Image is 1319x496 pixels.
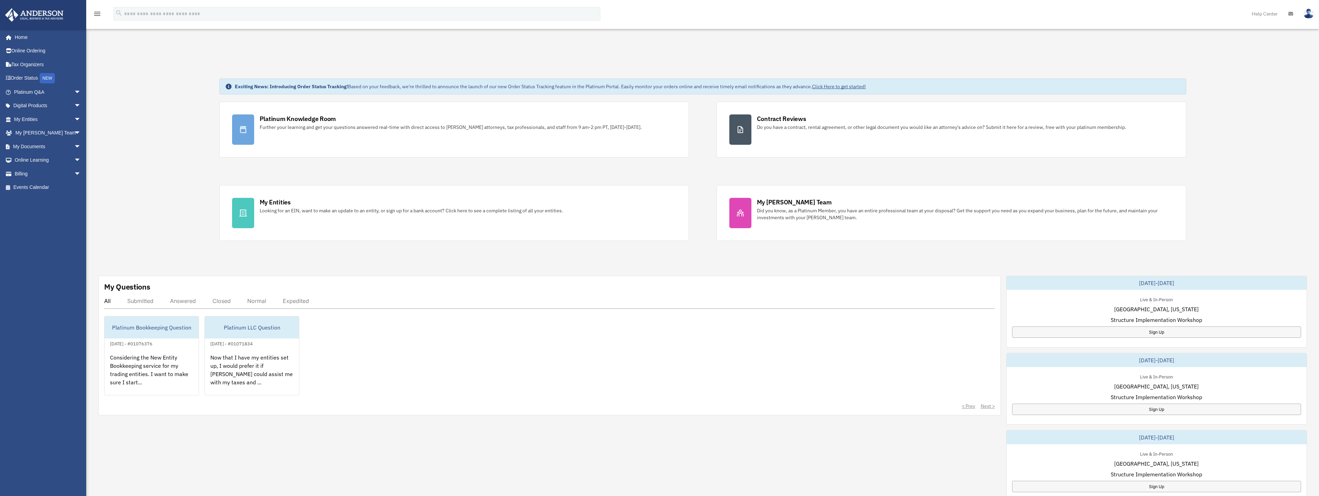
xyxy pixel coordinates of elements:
i: menu [93,10,101,18]
div: Submitted [127,297,153,304]
img: Anderson Advisors Platinum Portal [3,8,66,22]
div: My [PERSON_NAME] Team [757,198,832,206]
a: Platinum Knowledge Room Further your learning and get your questions answered real-time with dire... [219,102,689,158]
a: Events Calendar [5,181,91,194]
div: Considering the New Entity Bookkeeping service for my trading entities. I want to make sure I sta... [104,348,199,402]
span: arrow_drop_down [74,140,88,154]
span: [GEOGRAPHIC_DATA], [US_STATE] [1114,305,1199,313]
div: All [104,297,111,304]
a: Platinum LLC Question[DATE] - #01071834Now that I have my entities set up, I would prefer it if [... [204,316,299,395]
strong: Exciting News: Introducing Order Status Tracking! [235,83,348,90]
div: My Questions [104,282,150,292]
a: Platinum Bookkeeping Question[DATE] - #01076376Considering the New Entity Bookkeeping service for... [104,316,199,395]
span: arrow_drop_down [74,167,88,181]
a: Contract Reviews Do you have a contract, rental agreement, or other legal document you would like... [717,102,1186,158]
div: Live & In-Person [1135,373,1178,380]
div: NEW [40,73,55,83]
div: [DATE]-[DATE] [1007,431,1307,444]
a: My [PERSON_NAME] Team Did you know, as a Platinum Member, you have an entire professional team at... [717,185,1186,241]
a: Sign Up [1012,404,1301,415]
div: Platinum LLC Question [205,316,299,338]
div: My Entities [260,198,291,206]
div: Normal [247,297,266,304]
div: Expedited [283,297,309,304]
div: [DATE]-[DATE] [1007,353,1307,367]
span: [GEOGRAPHIC_DATA], [US_STATE] [1114,382,1199,391]
div: Further your learning and get your questions answered real-time with direct access to [PERSON_NAM... [260,124,642,131]
a: Click Here to get started! [812,83,866,90]
div: Live & In-Person [1135,450,1178,457]
div: Answered [170,297,196,304]
span: arrow_drop_down [74,126,88,140]
div: Do you have a contract, rental agreement, or other legal document you would like an attorney's ad... [757,124,1126,131]
a: Platinum Q&Aarrow_drop_down [5,85,91,99]
a: menu [93,12,101,18]
a: My [PERSON_NAME] Teamarrow_drop_down [5,126,91,140]
div: Closed [212,297,231,304]
a: My Entities Looking for an EIN, want to make an update to an entity, or sign up for a bank accoun... [219,185,689,241]
a: Online Learningarrow_drop_down [5,153,91,167]
div: Looking for an EIN, want to make an update to an entity, or sign up for a bank account? Click her... [260,207,563,214]
span: [GEOGRAPHIC_DATA], [US_STATE] [1114,459,1199,468]
a: Home [5,30,88,44]
i: search [115,9,123,17]
a: Sign Up [1012,326,1301,338]
a: My Documentsarrow_drop_down [5,140,91,153]
a: Order StatusNEW [5,71,91,85]
div: Now that I have my entities set up, I would prefer it if [PERSON_NAME] could assist me with my ta... [205,348,299,402]
div: [DATE]-[DATE] [1007,276,1307,290]
span: Structure Implementation Workshop [1111,316,1202,324]
a: Sign Up [1012,481,1301,492]
span: arrow_drop_down [74,112,88,126]
a: Online Ordering [5,44,91,58]
a: Billingarrow_drop_down [5,167,91,181]
div: [DATE] - #01071834 [205,340,258,347]
div: Live & In-Person [1135,295,1178,303]
a: Tax Organizers [5,58,91,71]
a: Digital Productsarrow_drop_down [5,99,91,113]
div: [DATE] - #01076376 [104,340,158,347]
span: arrow_drop_down [74,85,88,99]
span: arrow_drop_down [74,99,88,113]
div: Based on your feedback, we're thrilled to announce the launch of our new Order Status Tracking fe... [235,83,866,90]
div: Platinum Knowledge Room [260,114,336,123]
div: Contract Reviews [757,114,806,123]
div: Did you know, as a Platinum Member, you have an entire professional team at your disposal? Get th... [757,207,1173,221]
a: My Entitiesarrow_drop_down [5,112,91,126]
img: User Pic [1303,9,1314,19]
span: Structure Implementation Workshop [1111,393,1202,401]
div: Platinum Bookkeeping Question [104,316,199,338]
span: arrow_drop_down [74,153,88,168]
span: Structure Implementation Workshop [1111,470,1202,478]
